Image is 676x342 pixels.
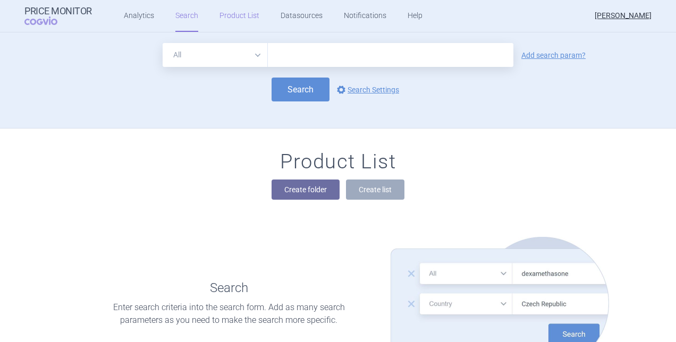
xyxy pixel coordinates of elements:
h1: Search [210,280,248,296]
strong: Price Monitor [24,6,92,16]
h1: Product List [280,150,396,174]
p: Enter search criteria into the search form. Add as many search parameters as you need to make the... [99,301,359,327]
span: COGVIO [24,16,72,25]
button: Create list [346,179,404,200]
a: Price MonitorCOGVIO [24,6,92,26]
button: Create folder [272,179,340,200]
button: Search [272,78,329,101]
a: Add search param? [521,52,586,59]
a: Search Settings [335,83,399,96]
